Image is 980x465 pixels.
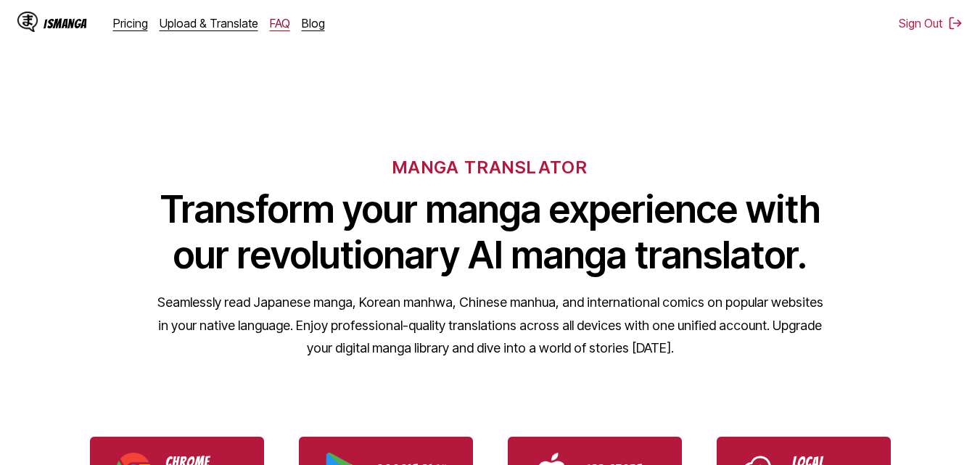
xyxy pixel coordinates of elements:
[899,16,963,30] button: Sign Out
[157,186,824,278] h1: Transform your manga experience with our revolutionary AI manga translator.
[270,16,290,30] a: FAQ
[17,12,38,32] img: IsManga Logo
[160,16,258,30] a: Upload & Translate
[44,17,87,30] div: IsManga
[113,16,148,30] a: Pricing
[948,16,963,30] img: Sign out
[392,157,588,178] h6: MANGA TRANSLATOR
[17,12,113,35] a: IsManga LogoIsManga
[157,291,824,360] p: Seamlessly read Japanese manga, Korean manhwa, Chinese manhua, and international comics on popula...
[302,16,325,30] a: Blog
